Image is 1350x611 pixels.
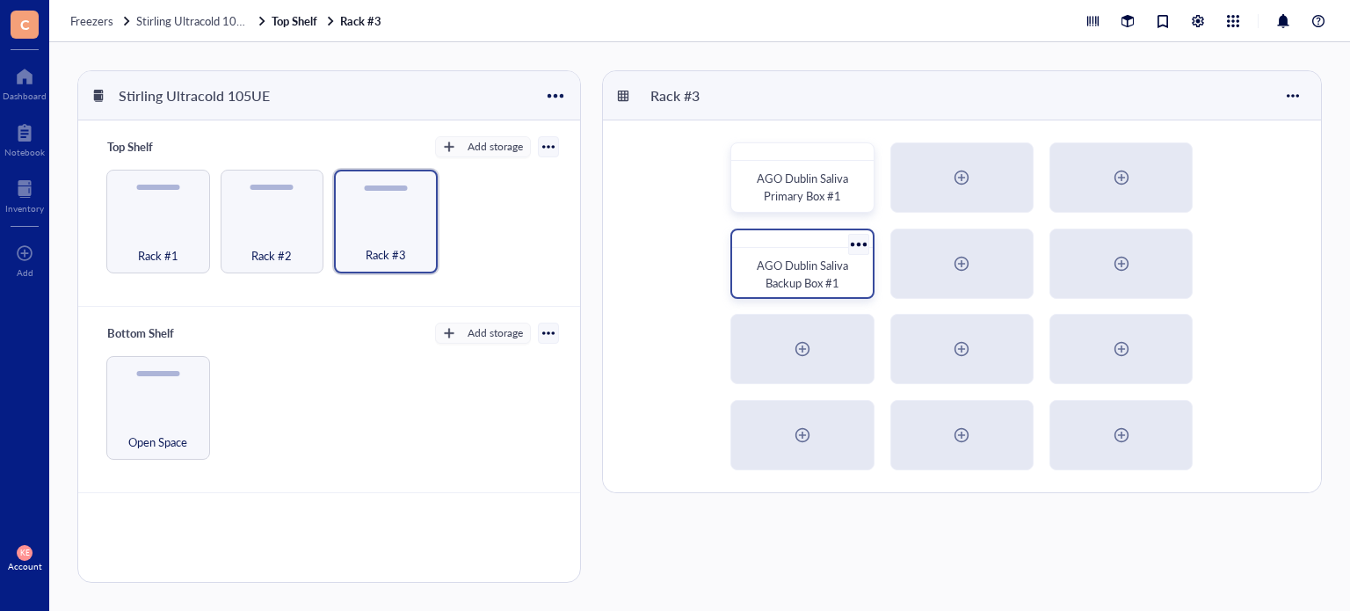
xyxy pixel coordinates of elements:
a: Inventory [5,175,44,214]
a: Dashboard [3,62,47,101]
a: Stirling Ultracold 105UE [136,13,268,29]
a: Freezers [70,13,133,29]
span: AGO Dublin Saliva Primary Box #1 [757,170,851,204]
div: Add [17,267,33,278]
span: C [20,13,30,35]
div: Notebook [4,147,45,157]
span: KE [20,549,30,557]
div: Dashboard [3,91,47,101]
div: Inventory [5,203,44,214]
span: AGO Dublin Saliva Backup Box #1 [757,257,851,291]
span: Freezers [70,12,113,29]
span: Rack #2 [251,246,292,265]
a: Notebook [4,119,45,157]
div: Add storage [468,139,523,155]
div: Rack #3 [642,81,748,111]
div: Account [8,561,42,571]
div: Bottom Shelf [99,321,205,346]
button: Add storage [435,136,531,157]
span: Rack #3 [366,245,406,265]
span: Stirling Ultracold 105UE [136,12,259,29]
span: Rack #1 [138,246,178,265]
div: Top Shelf [99,135,205,159]
button: Add storage [435,323,531,344]
div: Add storage [468,325,523,341]
a: Top ShelfRack #3 [272,13,385,29]
span: Open Space [128,433,187,452]
div: Stirling Ultracold 105UE [111,81,278,111]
